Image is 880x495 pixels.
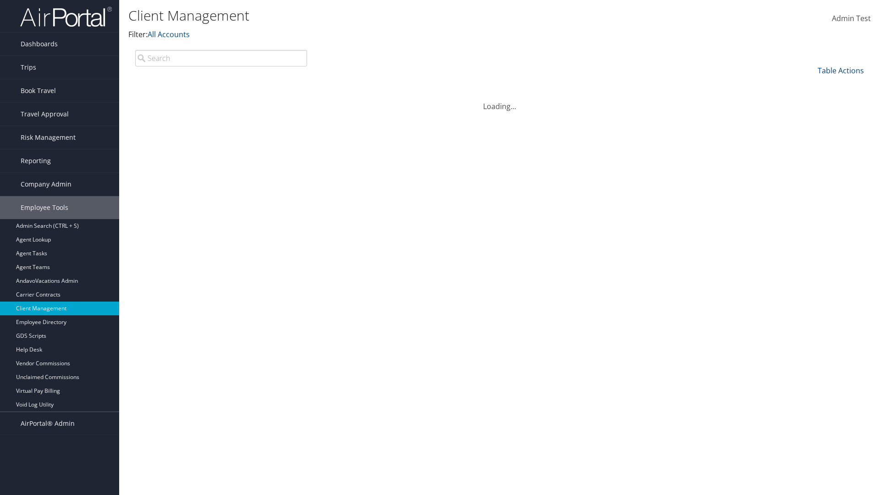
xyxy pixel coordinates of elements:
span: Dashboards [21,33,58,55]
span: Admin Test [832,13,871,23]
span: Risk Management [21,126,76,149]
div: Loading... [128,90,871,112]
span: Trips [21,56,36,79]
span: Company Admin [21,173,71,196]
span: AirPortal® Admin [21,412,75,435]
img: airportal-logo.png [20,6,112,27]
input: Search [135,50,307,66]
span: Travel Approval [21,103,69,126]
p: Filter: [128,29,623,41]
h1: Client Management [128,6,623,25]
span: Reporting [21,149,51,172]
a: Table Actions [818,66,864,76]
span: Employee Tools [21,196,68,219]
span: Book Travel [21,79,56,102]
a: All Accounts [148,29,190,39]
a: Admin Test [832,5,871,33]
